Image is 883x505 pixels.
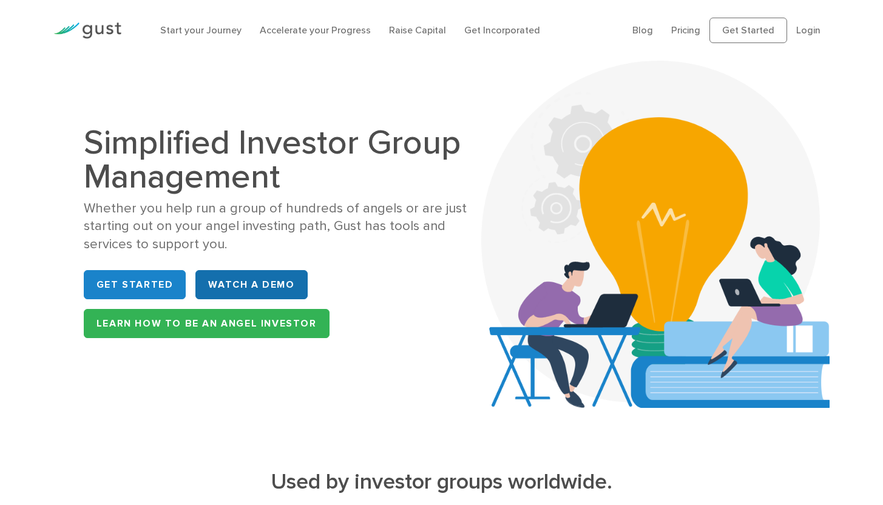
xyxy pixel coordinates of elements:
[84,126,494,194] h1: Simplified Investor Group Management
[84,270,186,299] a: Get Started
[481,61,830,408] img: Aca 2023 Hero Bg
[709,18,787,43] a: Get Started
[796,24,820,36] a: Login
[160,24,242,36] a: Start your Journey
[84,309,330,338] a: Learn How to be an Angel Investor
[389,24,446,36] a: Raise Capital
[131,469,753,495] h2: Used by investor groups worldwide.
[464,24,540,36] a: Get Incorporated
[53,22,121,39] img: Gust Logo
[671,24,700,36] a: Pricing
[260,24,371,36] a: Accelerate your Progress
[632,24,653,36] a: Blog
[84,200,494,253] div: Whether you help run a group of hundreds of angels or are just starting out on your angel investi...
[195,270,307,299] a: WATCH A DEMO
